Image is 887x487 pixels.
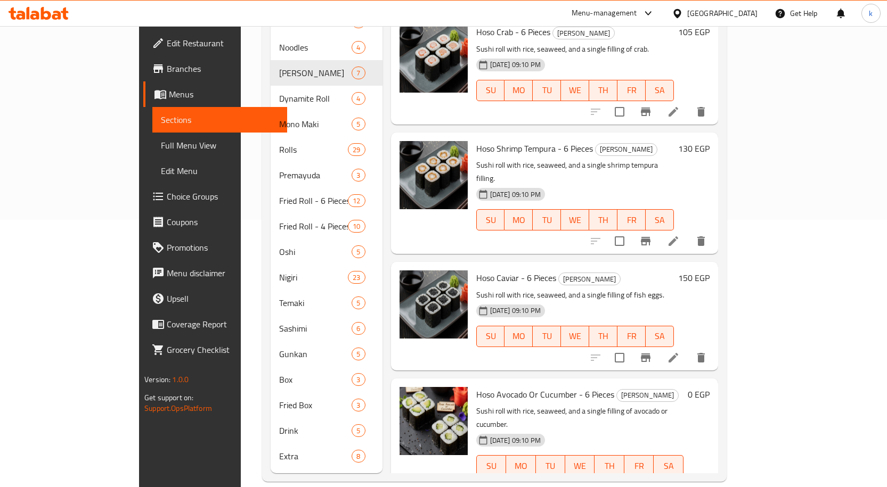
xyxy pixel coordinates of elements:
span: TH [593,212,613,228]
span: TU [537,82,557,98]
button: WE [565,455,595,476]
div: items [352,348,365,360]
span: FR [622,328,641,344]
div: Gunkan [279,348,352,360]
span: TU [537,328,557,344]
a: Support.OpsPlatform [144,401,212,415]
span: [PERSON_NAME] [559,273,620,285]
span: Drink [279,424,352,437]
button: FR [617,80,646,101]
span: Menu disclaimer [167,267,279,279]
span: MO [509,212,528,228]
span: Menus [169,88,279,101]
span: [DATE] 09:10 PM [486,306,545,316]
span: SU [481,82,501,98]
a: Edit Restaurant [143,30,287,56]
button: Branch-specific-item [633,228,658,254]
span: SU [481,458,502,474]
button: Branch-specific-item [633,345,658,370]
button: SU [476,209,505,230]
span: Noodles [279,41,352,54]
span: 29 [348,145,364,155]
span: Grocery Checklist [167,343,279,356]
a: Sections [152,107,287,133]
div: Box [279,373,352,386]
div: Sashimi [279,322,352,335]
div: items [352,373,365,386]
span: 1.0.0 [172,373,189,386]
a: Coverage Report [143,311,287,337]
button: FR [617,326,646,347]
span: Oshi [279,245,352,258]
span: SA [658,458,679,474]
h6: 130 EGP [678,141,710,156]
span: SA [650,82,670,98]
span: 7 [352,68,364,78]
button: FR [617,209,646,230]
span: SU [481,328,501,344]
div: items [348,194,365,207]
a: Edit menu item [667,351,680,364]
span: Dynamite Roll [279,92,352,105]
span: Hoso Shrimp Tempura - 6 Pieces [476,141,593,156]
button: WE [561,326,589,347]
span: TH [593,82,613,98]
div: items [352,296,365,309]
span: FR [622,212,641,228]
button: SA [646,209,674,230]
a: Edit Menu [152,158,287,184]
div: items [352,169,365,181]
span: Hoso Crab - 6 Pieces [476,24,550,40]
div: Premayuda [279,169,352,181]
span: 5 [352,119,364,129]
button: TH [589,209,617,230]
span: Branches [167,62,279,75]
div: Hoso Maki [558,273,621,285]
span: Fried Box [279,399,352,411]
h6: 150 EGP [678,270,710,285]
span: Hoso Caviar - 6 Pieces [476,270,556,286]
span: Choice Groups [167,190,279,203]
div: items [352,245,365,258]
button: SA [646,326,674,347]
span: 23 [348,273,364,283]
span: [DATE] 09:10 PM [486,189,545,200]
div: Dynamite Roll4 [271,86,383,111]
button: TH [589,326,617,347]
div: Temaki [279,296,352,309]
span: Fried Roll - 4 Pieces [279,220,348,233]
button: TU [533,209,561,230]
img: Hoso Shrimp Tempura - 6 Pieces [400,141,468,209]
button: TU [536,455,565,476]
h6: 105 EGP [678,24,710,39]
img: Hoso Caviar - 6 Pieces [400,270,468,339]
div: Fried Roll - 6 Pieces12 [271,188,383,213]
span: [DATE] 09:10 PM [486,60,545,70]
div: items [352,399,365,411]
p: Sushi roll with rice, seaweed, and a single filling of crab. [476,43,674,56]
div: Fried Roll - 6 Pieces [279,194,348,207]
span: MO [509,82,528,98]
span: Nigiri [279,271,348,284]
div: items [348,271,365,284]
span: SA [650,212,670,228]
span: SU [481,212,501,228]
span: 12 [348,196,364,206]
button: SU [476,80,505,101]
div: Mono Maki [279,118,352,130]
div: Mono Maki5 [271,111,383,137]
span: SA [650,328,670,344]
span: WE [565,212,585,228]
div: items [352,67,365,79]
span: 4 [352,94,364,104]
span: Sections [161,113,279,126]
button: WE [561,209,589,230]
div: Hoso Maki [552,27,615,39]
span: Upsell [167,292,279,305]
span: 5 [352,298,364,308]
button: WE [561,80,589,101]
a: Coupons [143,209,287,235]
